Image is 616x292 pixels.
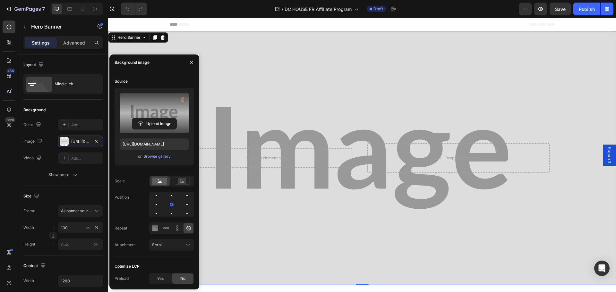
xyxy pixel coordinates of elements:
[149,239,194,251] button: Scroll
[143,154,171,159] div: Browse gallery
[115,225,127,231] div: Repeat
[93,242,98,246] span: px
[23,169,103,180] button: Show more
[579,6,595,13] div: Publish
[23,225,34,230] label: Width
[23,192,40,201] div: Size
[71,139,90,145] div: [URL][DOMAIN_NAME]
[143,153,171,160] button: Browse gallery
[115,60,150,65] div: Background image
[108,18,616,292] iframe: Design area
[115,276,129,281] div: Preload
[23,107,46,113] div: Background
[373,6,383,12] span: Draft
[282,6,283,13] span: /
[58,222,103,233] input: px%
[180,276,185,281] span: No
[23,121,42,129] div: Color
[8,17,34,22] div: Hero Banner
[42,5,45,13] p: 7
[573,3,600,15] button: Publish
[31,23,86,30] p: Hero Banner
[115,263,140,269] div: Optimize LCP
[115,178,125,184] div: Scale
[61,208,92,214] span: As banner source
[58,275,103,287] input: Auto
[58,205,103,217] button: As banner source
[71,122,101,128] div: Add...
[498,129,505,145] span: Popup 3
[63,39,85,46] p: Advanced
[55,77,94,91] div: Middle left
[23,278,34,284] div: Width
[145,138,179,143] div: Drop element here
[152,242,163,247] span: Scroll
[48,171,78,178] div: Show more
[85,225,90,230] div: px
[23,137,44,146] div: Image
[93,224,100,231] button: px
[285,6,352,13] span: DC HOUSE FR Affiliate Program
[550,3,571,15] button: Save
[337,138,371,143] div: Drop element here
[121,3,147,15] div: Undo/Redo
[23,262,47,270] div: Content
[115,242,136,248] div: Attachment
[58,238,103,250] input: px
[71,155,101,161] div: Add...
[555,6,566,12] span: Save
[115,79,128,84] div: Source
[157,276,164,281] span: Yes
[23,154,43,163] div: Video
[23,241,35,247] label: Height
[5,117,15,122] div: Beta
[115,195,129,200] div: Position
[32,39,50,46] p: Settings
[23,61,45,69] div: Layout
[3,3,48,15] button: 7
[84,224,91,231] button: %
[6,68,15,73] div: 450
[95,225,98,230] div: %
[120,138,189,150] input: https://example.com/image.jpg
[132,118,177,129] button: Upload Image
[594,261,610,276] div: Open Intercom Messenger
[138,153,142,160] span: or
[23,208,35,214] label: Frame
